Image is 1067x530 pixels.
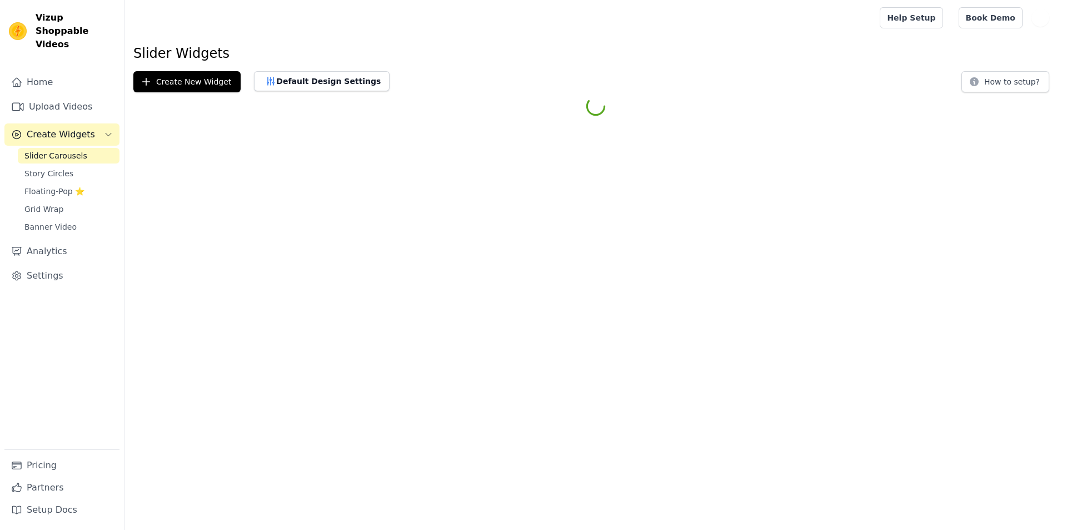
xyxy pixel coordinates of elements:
[880,7,943,28] a: Help Setup
[133,71,241,92] button: Create New Widget
[4,71,119,93] a: Home
[961,79,1049,90] a: How to setup?
[18,201,119,217] a: Grid Wrap
[4,123,119,146] button: Create Widgets
[24,168,73,179] span: Story Circles
[24,204,63,215] span: Grid Wrap
[4,477,119,499] a: Partners
[24,150,87,161] span: Slider Carousels
[4,454,119,477] a: Pricing
[4,240,119,262] a: Analytics
[18,184,119,199] a: Floating-Pop ⭐
[4,499,119,521] a: Setup Docs
[133,44,1058,62] h1: Slider Widgets
[961,71,1049,92] button: How to setup?
[18,148,119,164] a: Slider Carousels
[959,7,1023,28] a: Book Demo
[18,166,119,181] a: Story Circles
[24,186,84,197] span: Floating-Pop ⭐
[36,11,115,51] span: Vizup Shoppable Videos
[24,221,77,232] span: Banner Video
[27,128,95,141] span: Create Widgets
[4,265,119,287] a: Settings
[9,22,27,40] img: Vizup
[254,71,390,91] button: Default Design Settings
[18,219,119,235] a: Banner Video
[4,96,119,118] a: Upload Videos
